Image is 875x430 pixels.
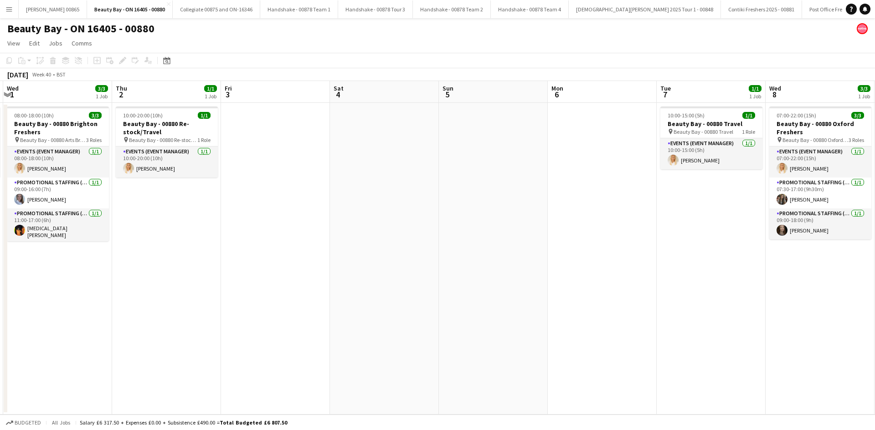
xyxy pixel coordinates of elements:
span: Sun [443,84,453,92]
span: Mon [551,84,563,92]
span: Comms [72,39,92,47]
span: Beauty Bay - 00880 Oxford Freshers [782,137,849,143]
div: 1 Job [96,93,108,100]
h1: Beauty Bay - ON 16405 - 00880 [7,22,154,35]
span: 8 [768,89,781,100]
div: Salary £6 317.50 + Expenses £0.00 + Subsistence £490.00 = [80,419,287,426]
span: Week 40 [30,71,53,78]
span: Jobs [49,39,62,47]
h3: Beauty Bay - 00880 Travel [660,120,762,128]
button: Beauty Bay - ON 16405 - 00880 [87,0,173,18]
app-card-role: Events (Event Manager)1/110:00-20:00 (10h)[PERSON_NAME] [116,147,218,177]
span: 3 Roles [849,137,864,143]
button: [PERSON_NAME] 00865 [19,0,87,18]
span: 1 Role [197,137,211,143]
span: 1/1 [742,112,755,119]
span: 3/3 [858,85,870,92]
app-card-role: Events (Event Manager)1/108:00-18:00 (10h)[PERSON_NAME] [7,147,109,177]
span: Thu [116,84,127,92]
span: Beauty Bay - 00880 Re-stock/Travel [129,137,197,143]
span: 08:00-18:00 (10h) [14,112,54,119]
span: All jobs [50,419,72,426]
div: 1 Job [205,93,216,100]
app-card-role: Promotional Staffing (Brand Ambassadors)1/107:30-17:00 (9h30m)[PERSON_NAME] [769,177,871,208]
app-card-role: Promotional Staffing (Brand Ambassadors)1/109:00-16:00 (7h)[PERSON_NAME] [7,177,109,208]
button: Collegiate 00875 and ON-16346 [173,0,260,18]
div: 1 Job [858,93,870,100]
h3: Beauty Bay - 00880 Oxford Freshers [769,120,871,136]
span: 7 [659,89,671,100]
span: Budgeted [15,420,41,426]
app-card-role: Promotional Staffing (Brand Ambassadors)1/109:00-18:00 (9h)[PERSON_NAME] [769,208,871,239]
span: 1/1 [749,85,762,92]
app-job-card: 08:00-18:00 (10h)3/3Beauty Bay - 00880 Brighton Freshers Beauty Bay - 00880 Arts Brighton Fresher... [7,106,109,241]
app-job-card: 10:00-20:00 (10h)1/1Beauty Bay - 00880 Re-stock/Travel Beauty Bay - 00880 Re-stock/Travel1 RoleEv... [116,106,218,177]
span: Edit [29,39,40,47]
span: 07:00-22:00 (15h) [777,112,816,119]
span: 10:00-15:00 (5h) [668,112,705,119]
span: Tue [660,84,671,92]
span: 3 [223,89,232,100]
h3: Beauty Bay - 00880 Brighton Freshers [7,120,109,136]
a: Jobs [45,37,66,49]
span: 3/3 [89,112,102,119]
span: 1/1 [198,112,211,119]
button: Handshake - 00878 Team 4 [491,0,569,18]
h3: Beauty Bay - 00880 Re-stock/Travel [116,120,218,136]
app-user-avatar: native Staffing [857,23,868,34]
div: 1 Job [749,93,761,100]
span: View [7,39,20,47]
app-job-card: 07:00-22:00 (15h)3/3Beauty Bay - 00880 Oxford Freshers Beauty Bay - 00880 Oxford Freshers3 RolesE... [769,106,871,239]
span: 1 Role [742,128,755,135]
span: 1/1 [204,85,217,92]
span: Sat [334,84,344,92]
span: 3 Roles [86,137,102,143]
button: Handshake - 00878 Team 2 [413,0,491,18]
span: 5 [441,89,453,100]
a: Edit [26,37,43,49]
span: 1 [5,89,19,100]
span: 2 [114,89,127,100]
span: 3/3 [851,112,864,119]
app-card-role: Events (Event Manager)1/107:00-22:00 (15h)[PERSON_NAME] [769,147,871,177]
span: 6 [550,89,563,100]
span: 4 [332,89,344,100]
span: 3/3 [95,85,108,92]
app-card-role: Promotional Staffing (Brand Ambassadors)1/111:00-17:00 (6h)[MEDICAL_DATA][PERSON_NAME] [7,208,109,242]
span: 10:00-20:00 (10h) [123,112,163,119]
span: Total Budgeted £6 807.50 [220,419,287,426]
div: [DATE] [7,70,28,79]
button: Budgeted [5,418,42,428]
a: View [4,37,24,49]
span: Fri [225,84,232,92]
span: Wed [769,84,781,92]
span: Beauty Bay - 00880 Arts Brighton Freshers [20,137,86,143]
app-job-card: 10:00-15:00 (5h)1/1Beauty Bay - 00880 Travel Beauty Bay - 00880 Travel1 RoleEvents (Event Manager... [660,106,762,169]
button: [DEMOGRAPHIC_DATA][PERSON_NAME] 2025 Tour 1 - 00848 [569,0,721,18]
button: Contiki Freshers 2025 - 00881 [721,0,802,18]
div: BST [57,71,66,78]
app-card-role: Events (Event Manager)1/110:00-15:00 (5h)[PERSON_NAME] [660,138,762,169]
span: Wed [7,84,19,92]
a: Comms [68,37,96,49]
button: Handshake - 00878 Tour 3 [338,0,413,18]
button: Handshake - 00878 Team 1 [260,0,338,18]
span: Beauty Bay - 00880 Travel [674,128,733,135]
